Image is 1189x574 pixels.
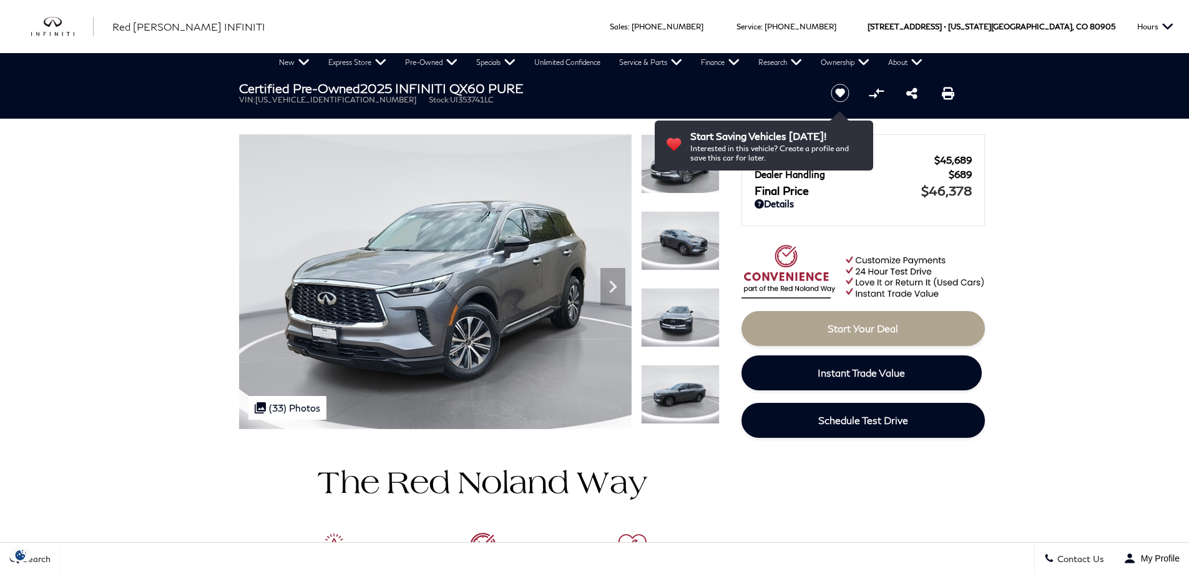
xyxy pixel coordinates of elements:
[239,134,632,429] img: Certified Used 2025 Graphite Shadow INFINITI PURE image 1
[828,322,898,334] span: Start Your Deal
[319,53,396,72] a: Express Store
[921,183,972,198] span: $46,378
[949,169,972,180] span: $689
[761,22,763,31] span: :
[942,86,954,101] a: Print this Certified Pre-Owned 2025 INFINITI QX60 PURE
[6,548,35,562] section: Click to Open Cookie Consent Modal
[755,169,949,180] span: Dealer Handling
[741,311,985,346] a: Start Your Deal
[600,268,625,305] div: Next
[396,53,467,72] a: Pre-Owned
[765,22,836,31] a: [PHONE_NUMBER]
[6,548,35,562] img: Opt-Out Icon
[450,95,494,104] span: UI353741LC
[736,22,761,31] span: Service
[879,53,932,72] a: About
[1054,553,1104,564] span: Contact Us
[467,53,525,72] a: Specials
[239,81,810,95] h1: 2025 INFINITI QX60 PURE
[818,367,905,379] span: Instant Trade Value
[239,81,360,96] strong: Certified Pre-Owned
[811,53,879,72] a: Ownership
[641,134,720,194] img: Certified Used 2025 Graphite Shadow INFINITI PURE image 1
[641,365,720,424] img: Certified Used 2025 Graphite Shadow INFINITI PURE image 4
[692,53,749,72] a: Finance
[429,95,450,104] span: Stock:
[628,22,630,31] span: :
[867,84,886,102] button: Compare vehicle
[818,414,908,426] span: Schedule Test Drive
[525,53,610,72] a: Unlimited Confidence
[755,198,972,209] a: Details
[270,53,932,72] nav: Main Navigation
[19,553,51,564] span: Search
[741,355,982,390] a: Instant Trade Value
[906,86,917,101] a: Share this Certified Pre-Owned 2025 INFINITI QX60 PURE
[755,183,972,198] a: Final Price $46,378
[641,211,720,270] img: Certified Used 2025 Graphite Shadow INFINITI PURE image 2
[112,19,265,34] a: Red [PERSON_NAME] INFINITI
[826,83,854,103] button: Save vehicle
[270,53,319,72] a: New
[31,17,94,37] a: infiniti
[755,169,972,180] a: Dealer Handling $689
[1136,553,1180,563] span: My Profile
[755,184,921,197] span: Final Price
[610,53,692,72] a: Service & Parts
[255,95,416,104] span: [US_VEHICLE_IDENTIFICATION_NUMBER]
[112,21,265,32] span: Red [PERSON_NAME] INFINITI
[934,154,972,166] span: $45,689
[632,22,703,31] a: [PHONE_NUMBER]
[248,396,326,420] div: (33) Photos
[741,403,985,438] a: Schedule Test Drive
[610,22,628,31] span: Sales
[868,22,1115,31] a: [STREET_ADDRESS] • [US_STATE][GEOGRAPHIC_DATA], CO 80905
[31,17,94,37] img: INFINITI
[755,154,972,166] a: Red [PERSON_NAME] $45,689
[1114,543,1189,574] button: Open user profile menu
[749,53,811,72] a: Research
[641,288,720,347] img: Certified Used 2025 Graphite Shadow INFINITI PURE image 3
[239,95,255,104] span: VIN:
[755,154,934,166] span: Red [PERSON_NAME]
